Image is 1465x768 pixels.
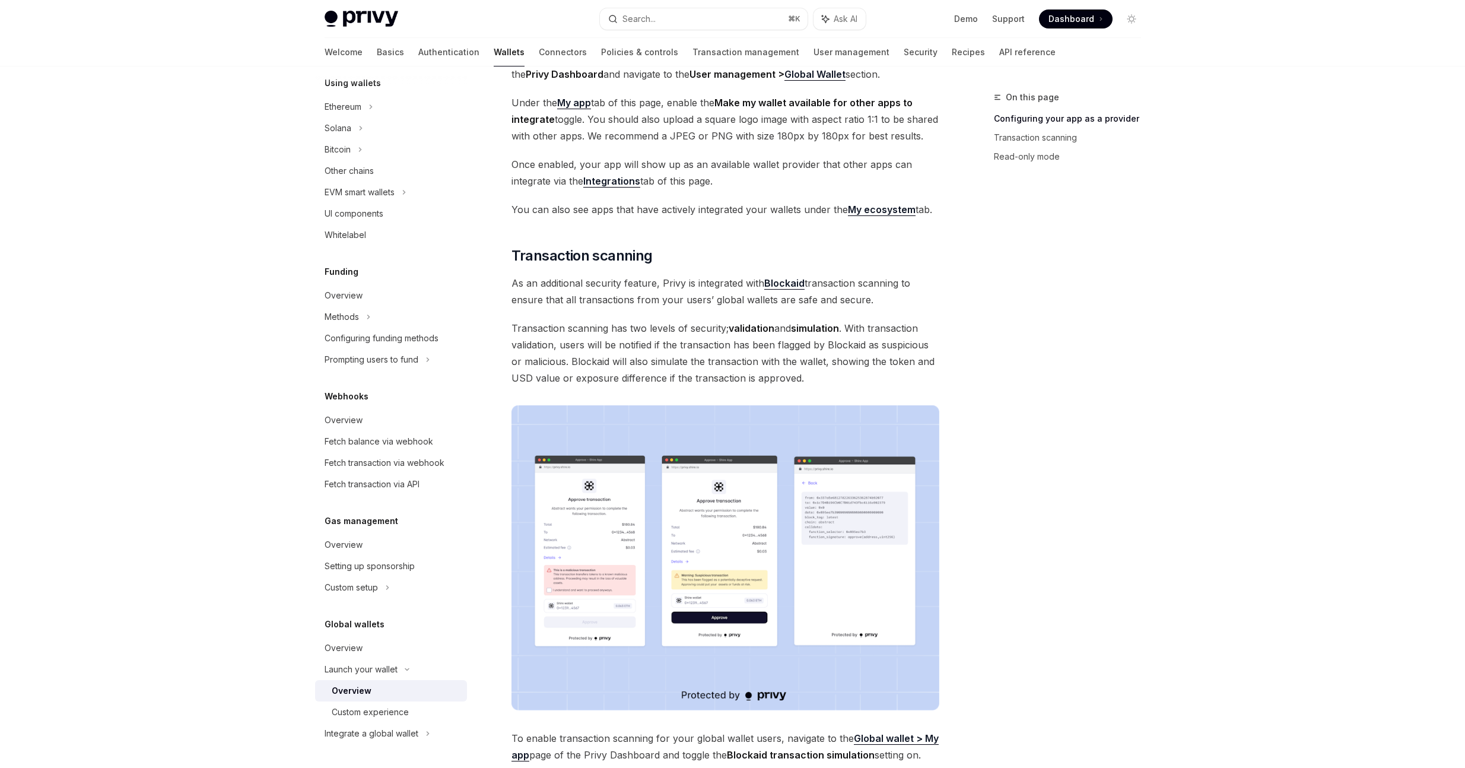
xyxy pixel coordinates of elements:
h5: Funding [325,265,358,279]
div: Overview [332,684,371,698]
div: EVM smart wallets [325,185,395,199]
a: Global wallet > My app [511,732,939,761]
a: User management [813,38,889,66]
div: Integrate a global wallet [325,726,418,741]
div: Fetch balance via webhook [325,434,433,449]
a: API reference [999,38,1056,66]
a: Overview [315,285,467,306]
a: Setting up sponsorship [315,556,467,577]
div: Overview [325,413,363,427]
a: Configuring funding methods [315,328,467,349]
a: Welcome [325,38,363,66]
div: Whitelabel [325,228,366,242]
strong: Blockaid transaction simulation [727,749,875,761]
a: Custom experience [315,702,467,723]
button: Search...⌘K [600,8,808,30]
a: Fetch transaction via webhook [315,452,467,474]
a: Transaction scanning [994,128,1151,147]
span: Under the tab of this page, enable the toggle. You should also upload a square logo image with as... [511,94,939,144]
img: light logo [325,11,398,27]
span: Transaction scanning has two levels of security; and . With transaction validation, users will be... [511,320,939,386]
button: Toggle dark mode [1122,9,1141,28]
a: Demo [954,13,978,25]
a: Overview [315,410,467,431]
a: Overview [315,637,467,659]
a: Other chains [315,160,467,182]
div: Overview [325,641,363,655]
a: Policies & controls [601,38,678,66]
div: Overview [325,538,363,552]
div: UI components [325,207,383,221]
a: Overview [315,680,467,702]
h5: Gas management [325,514,398,528]
span: As an additional security feature, Privy is integrated with transaction scanning to ensure that a... [511,275,939,308]
div: Fetch transaction via API [325,477,420,491]
a: Recipes [952,38,985,66]
span: You can also see apps that have actively integrated your wallets under the tab. [511,201,939,218]
strong: Make my wallet available for other apps to integrate [511,97,913,125]
strong: simulation [791,322,839,334]
a: Authentication [418,38,479,66]
a: Whitelabel [315,224,467,246]
a: Dashboard [1039,9,1113,28]
a: Fetch transaction via API [315,474,467,495]
div: Methods [325,310,359,324]
button: Ask AI [813,8,866,30]
div: Custom experience [332,705,409,719]
a: Security [904,38,938,66]
a: Transaction management [692,38,799,66]
a: Connectors [539,38,587,66]
a: Overview [315,534,467,556]
a: Global Wallet [784,68,846,81]
a: Read-only mode [994,147,1151,166]
span: ⌘ K [788,14,800,24]
span: Once enabled, your app will show up as an available wallet provider that other apps can integrate... [511,156,939,189]
h5: Webhooks [325,389,368,404]
a: Fetch balance via webhook [315,431,467,452]
span: Dashboard [1048,13,1094,25]
strong: Integrations [583,175,640,187]
span: On this page [1006,90,1059,104]
div: Other chains [325,164,374,178]
div: Setting up sponsorship [325,559,415,573]
div: Solana [325,121,351,135]
a: UI components [315,203,467,224]
div: Custom setup [325,580,378,595]
a: My app [557,97,591,109]
a: Basics [377,38,404,66]
div: Launch your wallet [325,662,398,677]
a: Wallets [494,38,525,66]
h5: Global wallets [325,617,384,631]
div: Bitcoin [325,142,351,157]
div: Configuring funding methods [325,331,438,345]
strong: User management > [689,68,846,81]
a: Configuring your app as a provider [994,109,1151,128]
a: My ecosystem [848,204,916,216]
div: Overview [325,288,363,303]
a: Integrations [583,175,640,188]
div: Prompting users to fund [325,353,418,367]
a: Blockaid [764,277,805,290]
span: Transaction scanning [511,246,653,265]
a: Support [992,13,1025,25]
strong: My ecosystem [848,204,916,215]
div: Fetch transaction via webhook [325,456,444,470]
img: Transaction scanning UI [511,405,939,711]
span: To enable transaction scanning for your global wallet users, navigate to the page of the Privy Da... [511,730,939,763]
div: Ethereum [325,100,361,114]
div: Search... [622,12,656,26]
strong: validation [729,322,774,334]
strong: Privy Dashboard [526,68,603,80]
span: Ask AI [834,13,857,25]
